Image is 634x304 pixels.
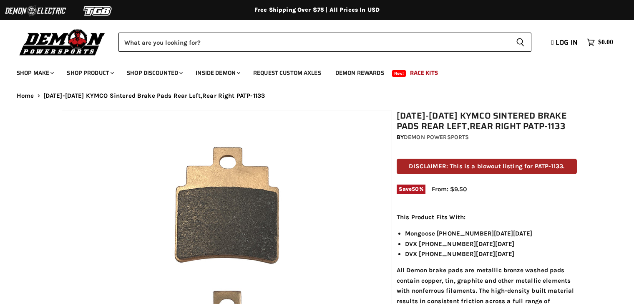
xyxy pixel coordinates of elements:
span: 50 [412,186,419,192]
a: Race Kits [404,64,444,81]
span: $0.00 [598,38,613,46]
a: Shop Discounted [121,64,188,81]
a: $0.00 [583,36,617,48]
input: Search [118,33,509,52]
a: Shop Product [60,64,119,81]
li: DVX [PHONE_NUMBER][DATE][DATE] [405,249,577,259]
span: Save % [397,185,425,194]
div: by [397,133,577,142]
a: Shop Make [10,64,59,81]
a: Log in [548,39,583,46]
a: Request Custom Axles [247,64,327,81]
span: From: $9.50 [432,185,467,193]
ul: Main menu [10,61,611,81]
a: Demon Powersports [404,134,469,141]
li: DVX [PHONE_NUMBER][DATE][DATE] [405,239,577,249]
p: This Product Fits With: [397,212,577,222]
button: Search [509,33,531,52]
h1: [DATE]-[DATE] KYMCO Sintered Brake Pads Rear Left,Rear Right PATP-1133 [397,111,577,132]
a: Home [17,92,34,99]
form: Product [118,33,531,52]
span: [DATE]-[DATE] KYMCO Sintered Brake Pads Rear Left,Rear Right PATP-1133 [43,92,265,99]
img: Demon Powersports [17,27,108,57]
span: New! [392,70,406,77]
img: Demon Electric Logo 2 [4,3,67,19]
a: Inside Demon [189,64,245,81]
img: TGB Logo 2 [67,3,129,19]
p: DISCLAIMER: This is a blowout listing for PATP-1133. [397,159,577,174]
span: Log in [556,37,578,48]
li: Mongoose [PHONE_NUMBER][DATE][DATE] [405,228,577,238]
a: Demon Rewards [329,64,390,81]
